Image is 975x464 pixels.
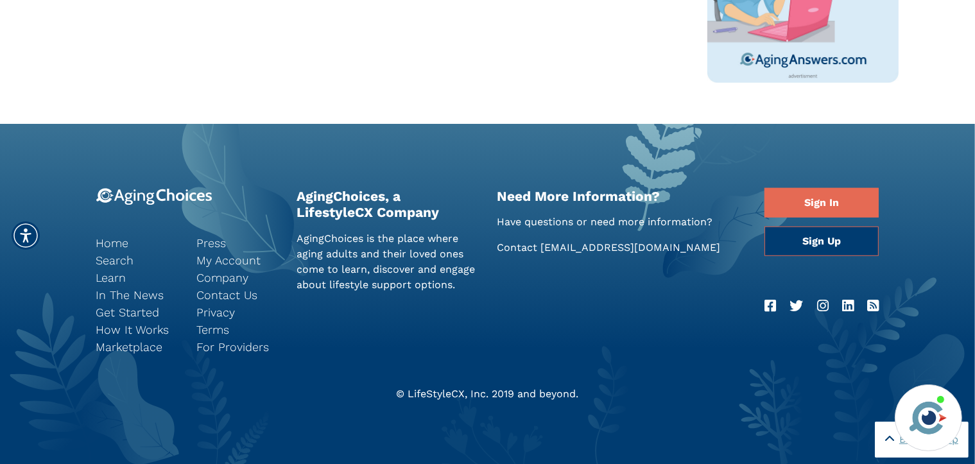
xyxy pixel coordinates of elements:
a: Press [196,234,277,252]
p: AgingChoices is the place where aging adults and their loved ones come to learn, discover and eng... [297,231,478,293]
a: Marketplace [96,338,177,356]
a: For Providers [196,338,277,356]
a: Contact Us [196,286,277,304]
a: Sign Up [764,227,879,256]
a: Get Started [96,304,177,321]
p: Contact [497,240,746,255]
a: Instagram [817,296,829,316]
div: © LifeStyleCX, Inc. 2019 and beyond. [87,386,889,402]
a: Terms [196,321,277,338]
img: avatar [906,396,950,440]
a: LinkedIn [842,296,854,316]
a: RSS Feed [867,296,879,316]
a: Sign In [764,188,879,218]
h2: AgingChoices, a LifestyleCX Company [297,188,478,220]
a: Company [196,269,277,286]
p: Have questions or need more information? [497,214,746,230]
a: Privacy [196,304,277,321]
a: Twitter [789,296,803,316]
span: Back to Top [899,432,958,447]
a: Learn [96,269,177,286]
a: How It Works [96,321,177,338]
img: 9-logo.svg [96,188,212,205]
a: My Account [196,252,277,269]
a: Facebook [764,296,776,316]
a: Home [96,234,177,252]
a: [EMAIL_ADDRESS][DOMAIN_NAME] [541,241,721,253]
div: Accessibility Menu [12,221,40,250]
a: In The News [96,286,177,304]
a: Search [96,252,177,269]
h2: Need More Information? [497,188,746,204]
